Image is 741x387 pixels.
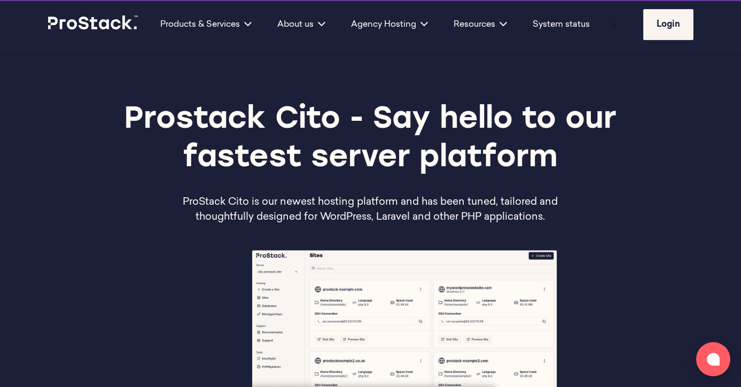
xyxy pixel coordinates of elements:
[643,9,693,40] a: Login
[112,101,628,178] h1: Prostack Cito - Say hello to our fastest server platform
[696,342,730,376] button: Open chat window
[657,20,680,29] span: Login
[441,18,520,31] div: Resources
[533,18,590,31] a: System status
[338,18,441,31] div: Agency Hosting
[147,18,264,31] div: Products & Services
[264,18,338,31] div: About us
[177,195,564,225] p: ProStack Cito is our newest hosting platform and has been tuned, tailored and thoughtfully design...
[48,16,139,34] a: Prostack logo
